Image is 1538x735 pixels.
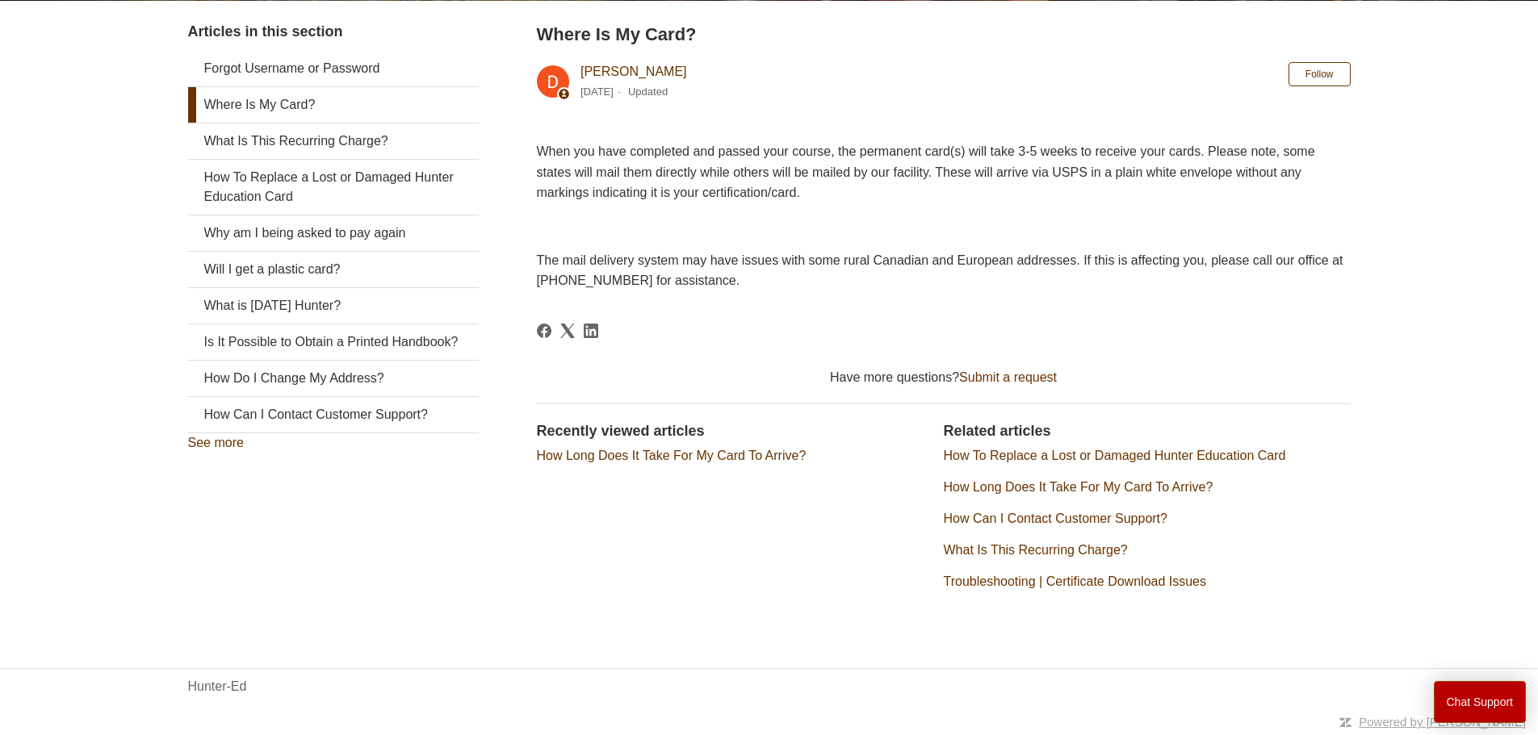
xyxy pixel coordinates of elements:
a: What is [DATE] Hunter? [188,288,479,324]
span: Articles in this section [188,23,343,40]
time: 03/04/2024, 09:46 [580,86,614,98]
div: Have more questions? [537,368,1351,387]
svg: Share this page on Facebook [537,324,551,338]
svg: Share this page on X Corp [560,324,575,338]
a: Forgot Username or Password [188,51,479,86]
a: See more [188,436,244,449]
a: How Do I Change My Address? [188,361,479,396]
a: How Can I Contact Customer Support? [188,397,479,432]
span: The mail delivery system may have issues with some rural Canadian and European addresses. If this... [537,253,1343,288]
a: What Is This Recurring Charge? [944,543,1128,557]
a: How Long Does It Take For My Card To Arrive? [537,449,807,462]
h2: Where Is My Card? [537,21,1351,48]
a: What Is This Recurring Charge? [188,123,479,159]
svg: Share this page on LinkedIn [584,324,598,338]
a: Facebook [537,324,551,338]
a: How To Replace a Lost or Damaged Hunter Education Card [944,449,1286,462]
a: Why am I being asked to pay again [188,215,479,251]
span: When you have completed and passed your course, the permanent card(s) will take 3-5 weeks to rece... [537,144,1315,199]
button: Chat Support [1434,681,1527,723]
a: Powered by [PERSON_NAME] [1359,715,1526,729]
a: How To Replace a Lost or Damaged Hunter Education Card [188,160,479,215]
a: [PERSON_NAME] [580,65,687,78]
a: LinkedIn [584,324,598,338]
button: Follow Article [1289,62,1351,86]
a: Where Is My Card? [188,87,479,123]
a: Submit a request [959,370,1057,384]
a: Is It Possible to Obtain a Printed Handbook? [188,324,479,360]
a: Troubleshooting | Certificate Download Issues [944,574,1207,588]
a: Hunter-Ed [188,677,247,696]
a: Will I get a plastic card? [188,252,479,287]
h2: Recently viewed articles [537,420,928,442]
h2: Related articles [944,420,1351,442]
a: How Long Does It Take For My Card To Arrive? [944,480,1213,494]
a: How Can I Contact Customer Support? [944,512,1167,525]
li: Updated [628,86,668,98]
a: X Corp [560,324,575,338]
